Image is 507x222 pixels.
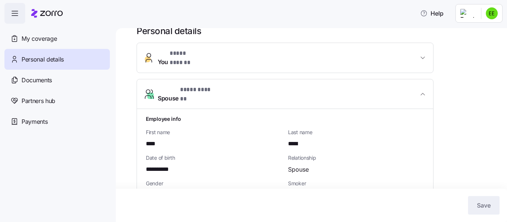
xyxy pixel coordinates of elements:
a: My coverage [4,28,110,49]
a: Partners hub [4,90,110,111]
button: Save [468,196,500,215]
span: Last name [288,129,424,136]
span: Documents [22,76,52,85]
img: 1a38dd43cb8629d807316c59cd385199 [486,7,498,19]
h1: Personal details [137,25,497,37]
a: Documents [4,70,110,90]
h1: Employee info [146,115,424,123]
a: Payments [4,111,110,132]
span: Smoker [288,180,424,187]
img: Employer logo [460,9,475,18]
span: My coverage [22,34,57,43]
span: Spouse [288,165,309,174]
span: You [158,49,199,67]
span: Payments [22,117,48,126]
span: Relationship [288,154,424,162]
span: Personal details [22,55,64,64]
span: Date of birth [146,154,282,162]
span: Partners hub [22,96,55,106]
span: Spouse [158,85,211,103]
span: Help [420,9,444,18]
span: Gender [146,180,282,187]
span: First name [146,129,282,136]
button: Help [414,6,449,21]
a: Personal details [4,49,110,70]
span: Save [477,201,491,210]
